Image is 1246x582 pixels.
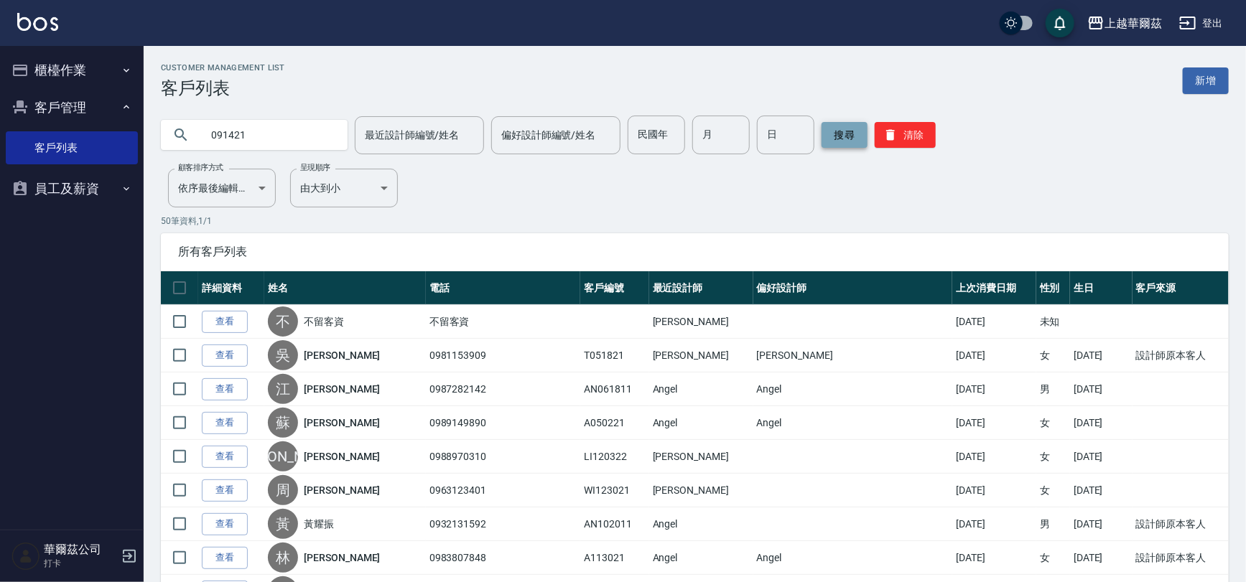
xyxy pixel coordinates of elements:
td: [DATE] [952,507,1036,541]
td: 0989149890 [426,406,581,440]
td: 設計師原本客人 [1133,339,1229,372]
th: 生日 [1070,271,1133,305]
td: 0981153909 [426,339,581,372]
td: [DATE] [952,339,1036,372]
td: [DATE] [1070,541,1133,575]
td: [DATE] [1070,440,1133,474]
a: 查看 [202,479,248,502]
td: 男 [1036,507,1070,541]
td: 女 [1036,339,1070,372]
td: 0963123401 [426,474,581,507]
a: 黃耀振 [304,517,334,531]
td: 女 [1036,541,1070,575]
td: 女 [1036,474,1070,507]
td: 不留客資 [426,305,581,339]
td: 0987282142 [426,372,581,406]
th: 電話 [426,271,581,305]
th: 詳細資料 [198,271,264,305]
td: [DATE] [1070,372,1133,406]
td: 0988970310 [426,440,581,474]
button: 客戶管理 [6,89,138,126]
a: [PERSON_NAME] [304,449,380,464]
td: [PERSON_NAME] [649,305,753,339]
p: 打卡 [44,557,117,570]
a: 查看 [202,513,248,535]
button: 員工及薪資 [6,170,138,207]
td: 女 [1036,440,1070,474]
td: [PERSON_NAME] [753,339,952,372]
td: WI123021 [580,474,648,507]
div: 林 [268,543,298,573]
div: 吳 [268,340,298,370]
label: 顧客排序方式 [178,162,223,173]
td: [DATE] [1070,507,1133,541]
div: 周 [268,475,298,505]
th: 客戶來源 [1133,271,1229,305]
td: Angel [753,406,952,440]
div: 由大到小 [290,169,398,207]
td: Angel [649,372,753,406]
div: 蘇 [268,408,298,438]
td: Angel [753,372,952,406]
input: 搜尋關鍵字 [201,116,336,154]
a: 查看 [202,378,248,400]
td: T051821 [580,339,648,372]
a: 查看 [202,446,248,468]
a: 查看 [202,412,248,434]
td: Angel [649,406,753,440]
td: A050221 [580,406,648,440]
th: 性別 [1036,271,1070,305]
td: 0932131592 [426,507,581,541]
div: 上越華爾茲 [1105,14,1162,32]
td: [DATE] [1070,474,1133,507]
button: 清除 [875,122,936,148]
td: Angel [649,507,753,541]
th: 最近設計師 [649,271,753,305]
td: 未知 [1036,305,1070,339]
th: 偏好設計師 [753,271,952,305]
td: [PERSON_NAME] [649,474,753,507]
td: [DATE] [952,406,1036,440]
td: 0983807848 [426,541,581,575]
div: 依序最後編輯時間 [168,169,276,207]
td: 男 [1036,372,1070,406]
td: [DATE] [1070,339,1133,372]
td: Angel [649,541,753,575]
td: LI120322 [580,440,648,474]
td: AN061811 [580,372,648,406]
td: 設計師原本客人 [1133,507,1229,541]
a: 查看 [202,311,248,333]
a: [PERSON_NAME] [304,348,380,362]
div: 江 [268,374,298,404]
button: 櫃檯作業 [6,52,138,89]
td: [DATE] [952,541,1036,575]
a: [PERSON_NAME] [304,416,380,430]
a: [PERSON_NAME] [304,483,380,497]
td: [DATE] [952,474,1036,507]
a: 客戶列表 [6,131,138,164]
p: 50 筆資料, 1 / 1 [161,215,1229,227]
label: 呈現順序 [300,162,330,173]
td: A113021 [580,541,648,575]
h2: Customer Management List [161,63,285,72]
th: 姓名 [264,271,426,305]
a: [PERSON_NAME] [304,382,380,396]
button: 搜尋 [822,122,868,148]
div: [PERSON_NAME] [268,441,298,471]
span: 所有客戶列表 [178,245,1212,259]
h3: 客戶列表 [161,78,285,98]
div: 不 [268,306,298,337]
img: Logo [17,13,58,31]
a: [PERSON_NAME] [304,550,380,565]
div: 黃 [268,509,298,539]
img: Person [11,542,40,571]
button: 上越華爾茲 [1082,9,1168,38]
td: AN102011 [580,507,648,541]
td: [PERSON_NAME] [649,339,753,372]
td: [PERSON_NAME] [649,440,753,474]
td: [DATE] [952,372,1036,406]
td: [DATE] [952,305,1036,339]
td: Angel [753,541,952,575]
td: [DATE] [952,440,1036,474]
a: 新增 [1183,67,1229,94]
